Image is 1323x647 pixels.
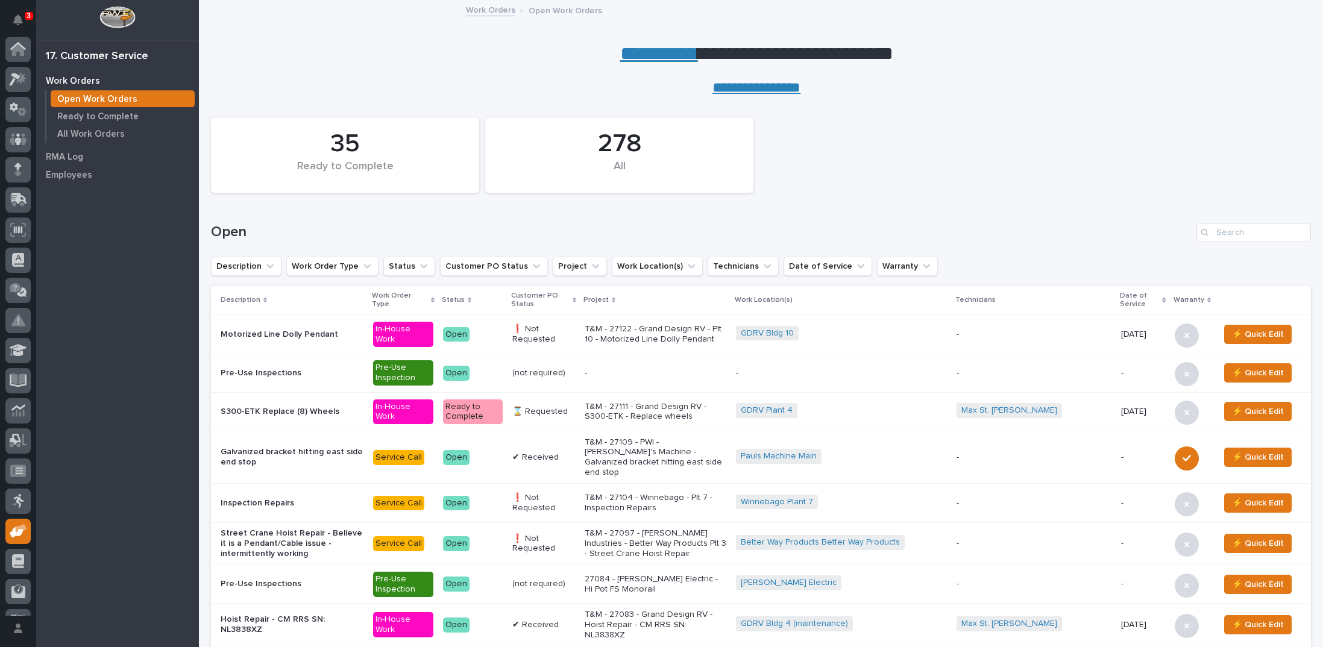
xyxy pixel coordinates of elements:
[443,496,470,511] div: Open
[1224,448,1292,467] button: ⚡ Quick Edit
[512,579,574,589] p: (not required)
[553,257,607,276] button: Project
[372,289,427,311] p: Work Order Type
[46,90,199,107] a: Open Work Orders
[1224,493,1292,513] button: ⚡ Quick Edit
[1121,539,1164,549] p: -
[443,327,470,342] div: Open
[443,366,470,381] div: Open
[506,129,733,159] div: 278
[231,160,459,186] div: Ready to Complete
[1121,498,1164,508] p: -
[373,612,433,637] div: In-House Work
[741,497,813,507] a: Winnebago Plant 7
[373,536,424,551] div: Service Call
[383,257,435,276] button: Status
[741,537,900,548] a: Better Way Products Better Way Products
[512,620,574,630] p: ✔ Received
[466,2,515,16] a: Work Orders
[741,405,793,416] a: GDRV Plant 4
[1224,615,1292,634] button: ⚡ Quick Edit
[211,484,1311,522] tr: Inspection RepairsService CallOpen❗ Not RequestedT&M - 27104 - Winnebago - Plt 7 - Inspection Rep...
[1232,450,1284,464] span: ⚡ Quick Edit
[512,534,574,554] p: ❗ Not Requested
[1224,402,1292,421] button: ⚡ Quick Edit
[57,94,137,105] p: Open Work Orders
[221,407,363,417] p: S300-ETK Replace (8) Wheels
[373,450,424,465] div: Service Call
[211,315,1311,354] tr: Motorized Line Dolly PendantIn-House WorkOpen❗ Not RequestedT&M - 27122 - Grand Design RV - Plt 1...
[46,50,148,63] div: 17. Customer Service
[784,257,872,276] button: Date of Service
[99,6,135,28] img: Workspace Logo
[440,257,548,276] button: Customer PO Status
[585,437,726,478] p: T&M - 27109 - PWI - [PERSON_NAME]'s Machine - Galvanized bracket hitting east side end stop
[957,368,1111,378] p: -
[1232,617,1284,632] span: ⚡ Quick Edit
[1224,534,1292,553] button: ⚡ Quick Edit
[877,257,938,276] button: Warranty
[373,572,433,597] div: Pre-Use Inspection
[443,450,470,465] div: Open
[1120,289,1159,311] p: Date of Service
[961,405,1057,416] a: Max St. [PERSON_NAME]
[1121,452,1164,463] p: -
[741,328,794,339] a: GDRV Bldg 10
[46,125,199,142] a: All Work Orders
[221,614,363,635] p: Hoist Repair - CM RRS SN: NL3838XZ
[211,565,1311,604] tr: Pre-Use InspectionsPre-Use InspectionOpen(not required)27084 - [PERSON_NAME] Electric - Hi Pot FS...
[373,322,433,347] div: In-House Work
[512,452,574,463] p: ✔ Received
[373,399,433,425] div: In-House Work
[46,152,83,163] p: RMA Log
[221,498,363,508] p: Inspection Repairs
[57,129,125,140] p: All Work Orders
[585,493,726,513] p: T&M - 27104 - Winnebago - Plt 7 - Inspection Repairs
[1224,363,1292,383] button: ⚡ Quick Edit
[231,129,459,159] div: 35
[211,431,1311,484] tr: Galvanized bracket hitting east side end stopService CallOpen✔ ReceivedT&M - 27109 - PWI - [PERSO...
[221,368,363,378] p: Pre-Use Inspections
[957,330,1111,340] p: -
[221,447,363,467] p: Galvanized bracket hitting east side end stop
[211,522,1311,565] tr: Street Crane Hoist Repair - Believe it is a Pendant/Cable issue - intermittently workingService C...
[585,528,726,558] p: T&M - 27097 - [PERSON_NAME] Industries - Better Way Products Plt 3 - Street Crane Hoist Repair
[529,3,602,16] p: Open Work Orders
[511,289,569,311] p: Customer PO Status
[46,170,92,181] p: Employees
[1121,579,1164,589] p: -
[211,257,281,276] button: Description
[1121,620,1164,630] p: [DATE]
[373,360,433,386] div: Pre-Use Inspection
[1174,293,1204,307] p: Warranty
[957,579,1111,589] p: -
[1224,325,1292,344] button: ⚡ Quick Edit
[585,610,726,640] p: T&M - 27083 - Grand Design RV - Hoist Repair - CM RRS SN: NL3838XZ
[221,330,363,340] p: Motorized Line Dolly Pendant
[585,574,726,595] p: 27084 - [PERSON_NAME] Electric - Hi Pot FS Monorail
[211,223,1192,241] h1: Open
[1232,577,1284,592] span: ⚡ Quick Edit
[506,160,733,186] div: All
[957,452,1111,463] p: -
[1232,366,1284,380] span: ⚡ Quick Edit
[46,108,199,125] a: Ready to Complete
[735,293,793,307] p: Work Location(s)
[443,617,470,633] div: Open
[1232,496,1284,510] span: ⚡ Quick Edit
[583,293,609,307] p: Project
[957,498,1111,508] p: -
[957,539,1111,549] p: -
[46,76,100,87] p: Work Orders
[612,257,703,276] button: Work Location(s)
[512,407,574,417] p: ⌛ Requested
[221,528,363,558] p: Street Crane Hoist Repair - Believe it is a Pendant/Cable issue - intermittently working
[1121,407,1164,417] p: [DATE]
[585,402,726,422] p: T&M - 27111 - Grand Design RV - S300-ETK - Replace wheels
[741,578,837,588] a: [PERSON_NAME] Electric
[5,7,31,33] button: Notifications
[961,619,1057,629] a: Max St. [PERSON_NAME]
[211,604,1311,646] tr: Hoist Repair - CM RRS SN: NL3838XZIn-House WorkOpen✔ ReceivedT&M - 27083 - Grand Design RV - Hois...
[442,293,465,307] p: Status
[443,399,503,425] div: Ready to Complete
